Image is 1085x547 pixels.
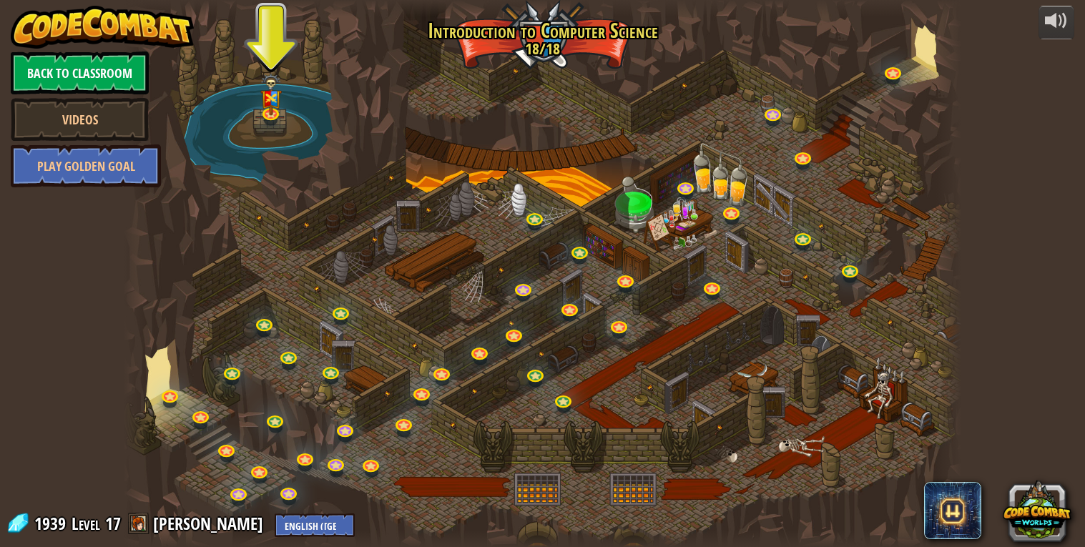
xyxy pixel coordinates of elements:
a: Play Golden Goal [11,144,161,187]
a: Back to Classroom [11,51,149,94]
span: 17 [105,512,121,535]
a: [PERSON_NAME] [153,512,267,535]
a: Videos [11,98,149,141]
img: level-banner-multiplayer.png [260,74,282,116]
img: CodeCombat - Learn how to code by playing a game [11,6,194,49]
span: 1939 [34,512,70,535]
button: Adjust volume [1039,6,1074,39]
span: Level [72,512,100,536]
